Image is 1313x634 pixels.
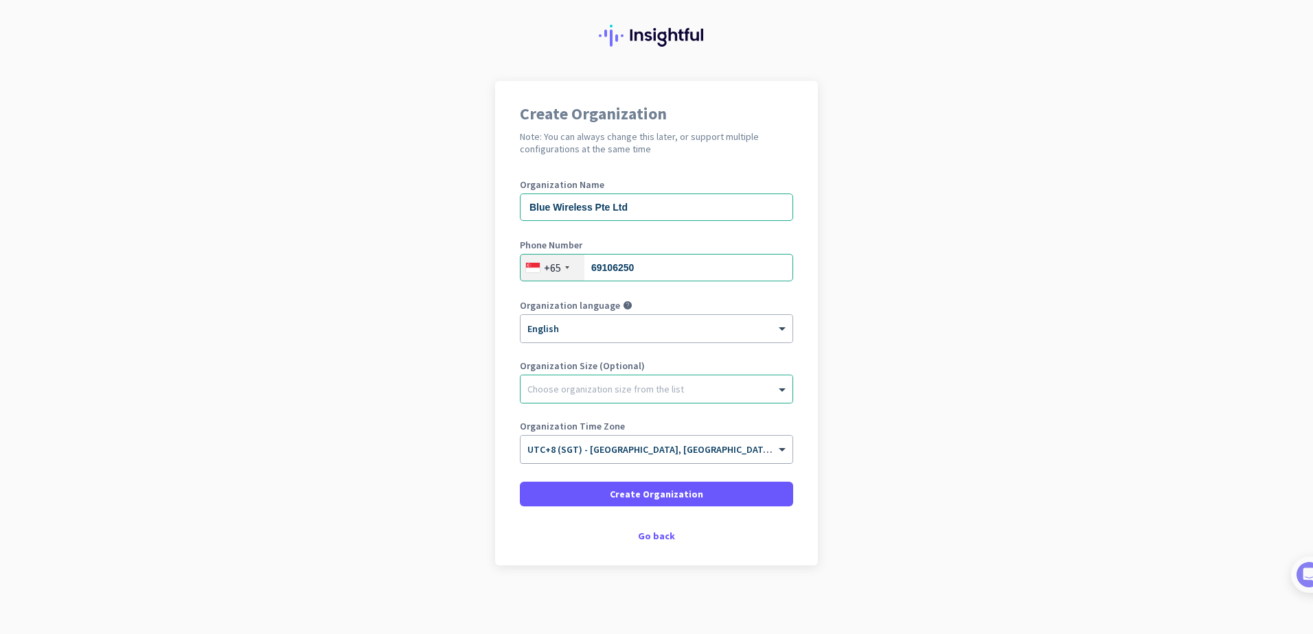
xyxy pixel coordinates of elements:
[520,421,793,431] label: Organization Time Zone
[520,240,793,250] label: Phone Number
[520,180,793,189] label: Organization Name
[520,193,793,221] input: What is the name of your organization?
[520,254,793,281] input: 6123 4567
[520,106,793,122] h1: Create Organization
[520,361,793,371] label: Organization Size (Optional)
[599,25,714,47] img: Insightful
[520,130,793,155] h2: Note: You can always change this later, or support multiple configurations at the same time
[520,482,793,506] button: Create Organization
[520,531,793,541] div: Go back
[520,301,620,310] label: Organization language
[544,261,561,274] div: +65
[623,301,632,310] i: help
[610,487,703,501] span: Create Organization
